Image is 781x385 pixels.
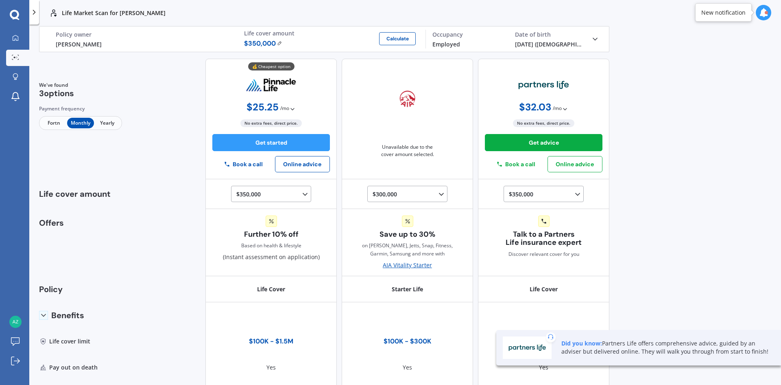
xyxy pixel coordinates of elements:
span: Further 10% off [244,230,299,239]
div: Payment frequency [39,105,122,113]
img: partners-life.webp [518,80,569,90]
img: Pay out on death [39,363,47,372]
div: Date of birth [515,31,585,38]
span: Save up to 30% [380,230,435,239]
span: No extra fees, direct price. [513,119,574,127]
div: $350,000 [236,189,309,199]
button: Online advice [275,156,330,172]
div: Offers [39,219,128,277]
div: New notification [701,9,746,17]
img: 6868cb4ea528f52cd62a80b78143973d [9,316,22,328]
button: Book a call [212,158,275,171]
div: Policy [39,276,128,302]
div: Partners Life offers comprehensive advice, guided by an adviser but delivered online. They will w... [561,339,774,356]
img: pinnacle.webp [246,78,297,92]
div: (Instant assessment on application) [223,216,320,262]
div: $350,000 [509,189,582,199]
span: $ 350,000 [244,39,282,48]
div: [PERSON_NAME] [56,40,231,48]
img: Partners Life [506,340,548,356]
img: life.f720d6a2d7cdcd3ad642.svg [49,8,59,18]
div: Life cover limit [39,328,128,354]
div: Yes [403,363,412,372]
img: Life cover limit [39,337,47,345]
span: Discover relevant cover for you [508,250,579,258]
div: [DATE] ([DEMOGRAPHIC_DATA].) [515,40,585,48]
span: $ 32.03 [519,101,551,113]
span: We've found [39,81,74,89]
div: Benefits [39,302,128,328]
span: $ 25.25 [247,101,279,113]
div: Yes [266,363,276,372]
span: 3 options [39,88,74,99]
span: on [PERSON_NAME], Jetts, Snap, Fitness, Garmin, Samsung and more with [349,242,466,258]
button: Book a call [485,158,548,171]
span: Fortn [41,118,67,128]
div: Employed [432,40,502,48]
b: Did you know: [561,339,602,347]
div: Starter Life [342,276,473,302]
img: aia.webp [399,90,415,108]
span: / mo [553,104,562,112]
div: Policy owner [56,31,231,38]
div: Based on health & lifestyle [241,242,301,250]
button: Online advice [548,156,602,172]
img: Edit [277,41,282,46]
div: Life cover amount [39,179,128,209]
span: No extra fees, direct price. [240,119,302,127]
span: Yearly [94,118,120,128]
div: Life Cover [205,276,337,302]
button: Get started [212,134,330,151]
p: Life Market Scan for [PERSON_NAME] [62,9,166,17]
span: Talk to a Partners Life insurance expert [485,230,602,247]
span: Unavailable due to the cover amount selected. [367,143,448,158]
div: $300,000 [373,189,445,199]
div: $100K - $1.5M [249,337,293,345]
div: AIA Vitality Starter [383,261,432,269]
div: 💰 Cheapest option [248,62,295,70]
button: Calculate [379,32,416,45]
div: Life cover amount [244,30,419,37]
div: Life Cover [478,276,609,302]
span: Monthly [67,118,94,128]
div: Occupancy [432,31,502,38]
div: Yes [539,363,548,372]
span: / mo [280,104,289,112]
div: Pay out on death [39,354,128,381]
button: Get advice [485,134,602,151]
div: $100K - $300K [384,337,431,345]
